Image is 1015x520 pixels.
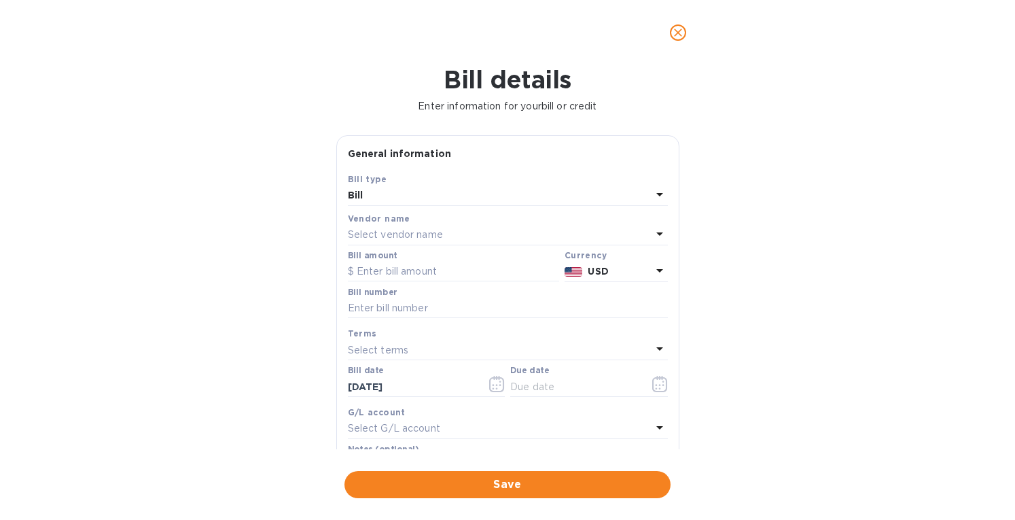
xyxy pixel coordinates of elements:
label: Bill amount [348,252,397,260]
img: USD [565,267,583,277]
input: Enter bill number [348,298,668,319]
input: $ Enter bill amount [348,262,559,282]
p: Select terms [348,343,409,358]
button: close [662,16,694,49]
label: Notes (optional) [348,445,419,453]
b: Bill type [348,174,387,184]
b: Vendor name [348,213,410,224]
span: Save [355,476,660,493]
b: General information [348,148,452,159]
label: Bill date [348,367,384,375]
p: Enter information for your bill or credit [11,99,1004,114]
button: Save [344,471,671,498]
h1: Bill details [11,65,1004,94]
p: Select G/L account [348,421,440,436]
b: USD [588,266,608,277]
b: Currency [565,250,607,260]
b: Terms [348,328,377,339]
p: Select vendor name [348,228,443,242]
input: Due date [510,377,639,397]
label: Bill number [348,288,397,296]
label: Due date [510,367,549,375]
b: Bill [348,190,363,201]
input: Select date [348,377,476,397]
b: G/L account [348,407,406,417]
